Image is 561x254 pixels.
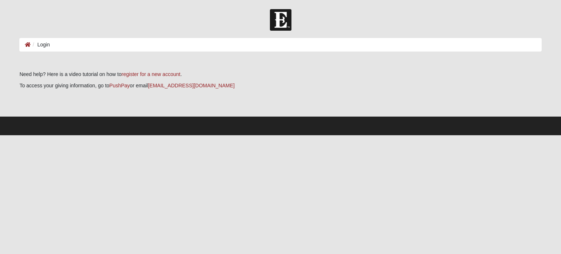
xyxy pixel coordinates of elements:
a: [EMAIL_ADDRESS][DOMAIN_NAME] [148,83,234,88]
li: Login [31,41,50,49]
img: Church of Eleven22 Logo [270,9,291,31]
p: Need help? Here is a video tutorial on how to . [19,71,541,78]
p: To access your giving information, go to or email [19,82,541,90]
a: register for a new account [122,71,180,77]
a: PushPay [109,83,130,88]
